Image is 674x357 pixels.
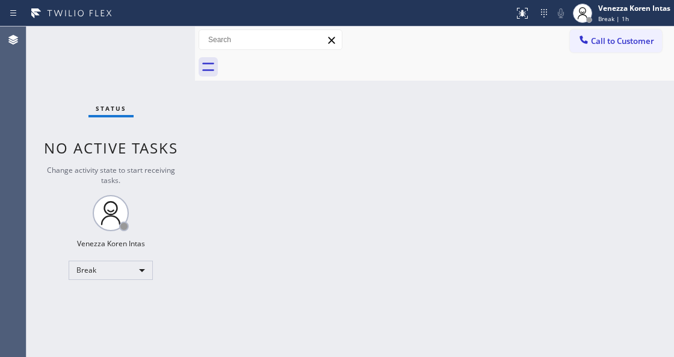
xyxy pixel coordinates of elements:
span: No active tasks [44,138,178,158]
button: Call to Customer [570,29,662,52]
div: Venezza Koren Intas [598,3,670,13]
span: Status [96,104,126,113]
span: Call to Customer [591,36,654,46]
div: Break [69,261,153,280]
span: Break | 1h [598,14,629,23]
span: Change activity state to start receiving tasks. [47,165,175,185]
button: Mute [552,5,569,22]
input: Search [199,30,342,49]
div: Venezza Koren Intas [77,238,145,249]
